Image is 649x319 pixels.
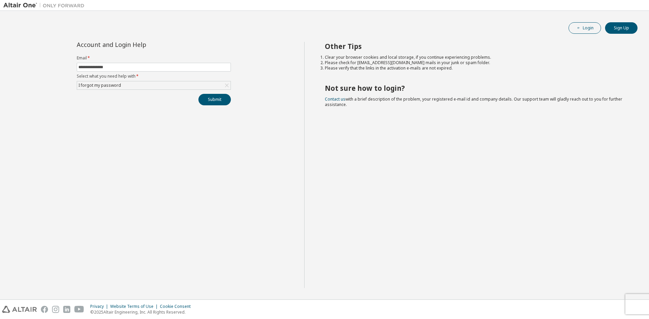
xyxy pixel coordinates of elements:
a: Contact us [325,96,345,102]
img: youtube.svg [74,306,84,313]
img: Altair One [3,2,88,9]
div: I forgot my password [77,81,231,89]
div: Account and Login Help [77,42,200,47]
button: Login [569,22,601,34]
label: Email [77,55,231,61]
div: I forgot my password [77,82,122,89]
div: Privacy [90,304,110,309]
button: Submit [198,94,231,105]
div: Cookie Consent [160,304,195,309]
img: instagram.svg [52,306,59,313]
h2: Other Tips [325,42,626,51]
h2: Not sure how to login? [325,84,626,92]
li: Please check for [EMAIL_ADDRESS][DOMAIN_NAME] mails in your junk or spam folder. [325,60,626,65]
li: Clear your browser cookies and local storage, if you continue experiencing problems. [325,55,626,60]
img: linkedin.svg [63,306,70,313]
div: Website Terms of Use [110,304,160,309]
li: Please verify that the links in the activation e-mails are not expired. [325,65,626,71]
img: facebook.svg [41,306,48,313]
label: Select what you need help with [77,74,231,79]
span: with a brief description of the problem, your registered e-mail id and company details. Our suppo... [325,96,622,107]
p: © 2025 Altair Engineering, Inc. All Rights Reserved. [90,309,195,315]
img: altair_logo.svg [2,306,37,313]
button: Sign Up [605,22,638,34]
